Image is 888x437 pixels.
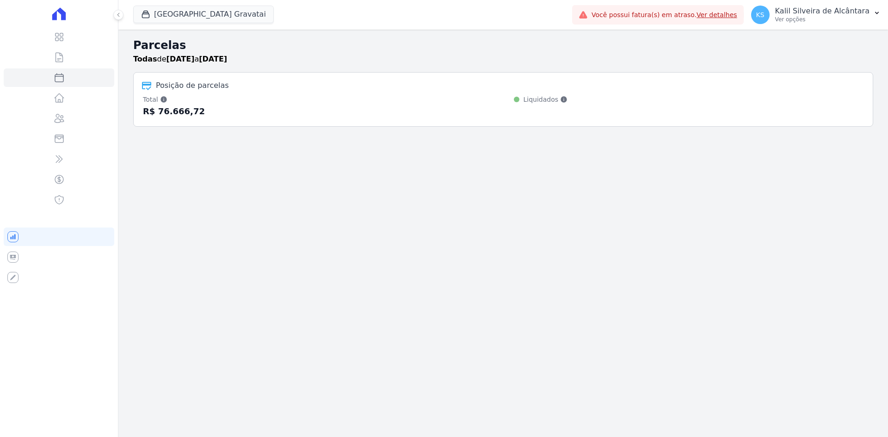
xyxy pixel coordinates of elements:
[592,10,737,20] span: Você possui fatura(s) em atraso.
[756,12,765,18] span: KS
[133,6,274,23] button: [GEOGRAPHIC_DATA] Gravatai
[523,95,567,104] div: Liquidados
[199,55,227,63] strong: [DATE]
[156,80,229,91] div: Posição de parcelas
[775,6,869,16] p: Kalil Silveira de Alcântara
[744,2,888,28] button: KS Kalil Silveira de Alcântara Ver opções
[133,55,157,63] strong: Todas
[697,11,737,18] a: Ver detalhes
[143,95,205,104] div: Total
[133,37,873,54] h2: Parcelas
[143,104,205,119] div: R$ 76.666,72
[133,54,227,65] p: de a
[775,16,869,23] p: Ver opções
[166,55,195,63] strong: [DATE]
